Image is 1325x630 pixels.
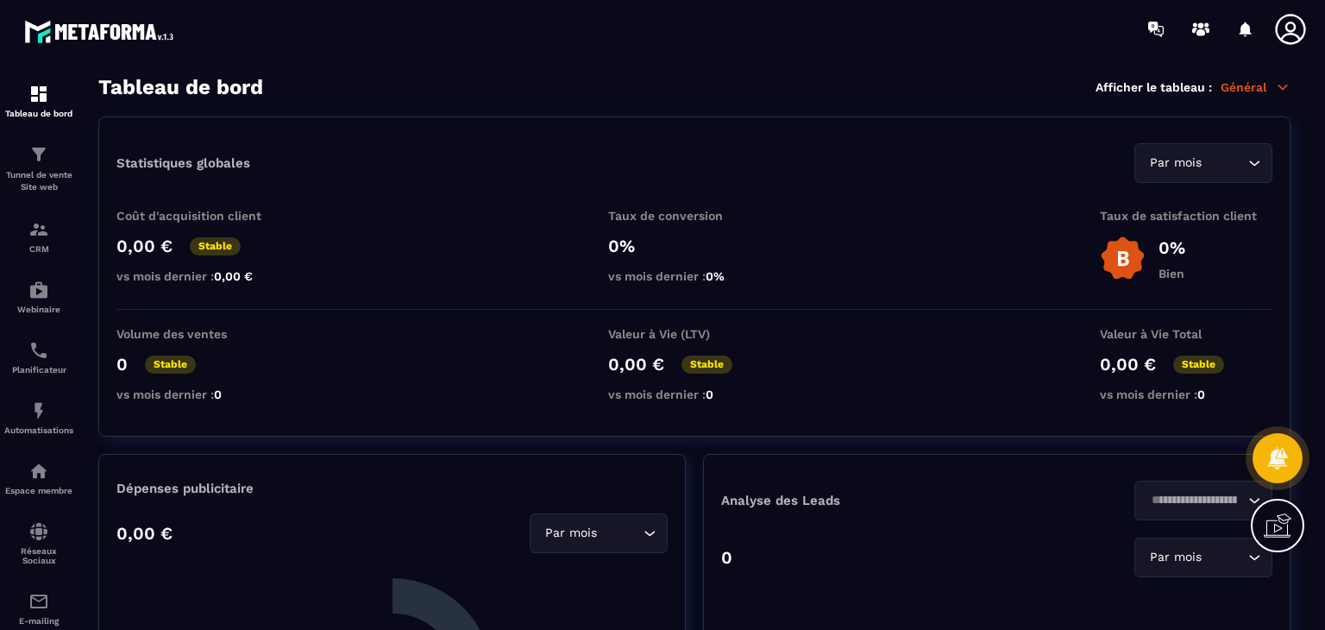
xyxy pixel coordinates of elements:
a: automationsautomationsWebinaire [4,267,73,327]
p: Afficher le tableau : [1096,80,1212,94]
p: Volume des ventes [116,327,289,341]
p: Tableau de bord [4,109,73,118]
p: Stable [1173,356,1224,374]
input: Search for option [1146,491,1244,510]
p: vs mois dernier : [116,269,289,283]
span: Par mois [1146,154,1205,173]
p: E-mailing [4,616,73,626]
img: b-badge-o.b3b20ee6.svg [1100,236,1146,281]
p: Espace membre [4,486,73,495]
p: Taux de conversion [608,209,781,223]
input: Search for option [600,524,639,543]
p: Valeur à Vie Total [1100,327,1272,341]
span: 0 [706,387,713,401]
p: Automatisations [4,425,73,435]
p: Taux de satisfaction client [1100,209,1272,223]
img: logo [24,16,179,47]
span: Par mois [1146,548,1205,567]
p: vs mois dernier : [608,269,781,283]
p: Stable [681,356,732,374]
div: Search for option [1134,143,1272,183]
p: Stable [190,237,241,255]
img: automations [28,461,49,482]
p: Statistiques globales [116,155,250,171]
p: 0% [608,236,781,256]
img: formation [28,144,49,165]
img: automations [28,280,49,300]
input: Search for option [1205,154,1244,173]
span: 0% [706,269,725,283]
p: vs mois dernier : [1100,387,1272,401]
p: CRM [4,244,73,254]
div: Search for option [1134,538,1272,577]
p: 0,00 € [1100,354,1156,375]
a: formationformationTableau de bord [4,71,73,131]
a: formationformationTunnel de vente Site web [4,131,73,206]
p: Coût d'acquisition client [116,209,289,223]
img: formation [28,219,49,240]
input: Search for option [1205,548,1244,567]
img: scheduler [28,340,49,361]
p: Valeur à Vie (LTV) [608,327,781,341]
p: 0,00 € [116,523,173,544]
p: Réseaux Sociaux [4,546,73,565]
img: social-network [28,521,49,542]
a: automationsautomationsAutomatisations [4,387,73,448]
p: Analyse des Leads [721,493,997,508]
a: social-networksocial-networkRéseaux Sociaux [4,508,73,578]
p: Webinaire [4,305,73,314]
p: Bien [1159,267,1185,280]
p: 0 [721,547,732,568]
span: 0 [1197,387,1205,401]
span: 0,00 € [214,269,253,283]
span: 0 [214,387,222,401]
p: Tunnel de vente Site web [4,169,73,193]
div: Search for option [530,513,668,553]
a: formationformationCRM [4,206,73,267]
div: Search for option [1134,481,1272,520]
img: automations [28,400,49,421]
p: vs mois dernier : [116,387,289,401]
h3: Tableau de bord [98,75,263,99]
p: Planificateur [4,365,73,375]
p: Dépenses publicitaire [116,481,668,496]
span: Par mois [541,524,600,543]
p: Général [1221,79,1290,95]
a: automationsautomationsEspace membre [4,448,73,508]
p: 0,00 € [608,354,664,375]
p: vs mois dernier : [608,387,781,401]
img: formation [28,84,49,104]
p: 0 [116,354,128,375]
p: 0,00 € [116,236,173,256]
a: schedulerschedulerPlanificateur [4,327,73,387]
p: Stable [145,356,196,374]
img: email [28,591,49,612]
p: 0% [1159,237,1185,258]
